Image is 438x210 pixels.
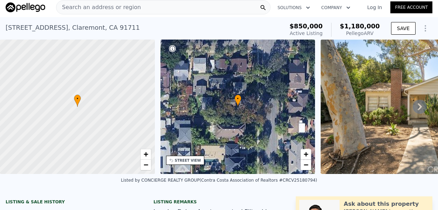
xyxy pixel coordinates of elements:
div: [STREET_ADDRESS] , Claremont , CA 91711 [6,23,140,33]
div: • [74,94,81,107]
div: LISTING & SALE HISTORY [6,199,137,206]
div: Ask about this property [344,200,419,208]
span: − [304,160,308,169]
span: $1,180,000 [340,22,380,30]
span: Active Listing [290,30,323,36]
span: $850,000 [289,22,323,30]
button: SAVE [391,22,416,35]
a: Log In [359,4,390,11]
a: Zoom out [141,160,151,170]
div: Listing remarks [153,199,285,205]
a: Zoom in [301,149,311,160]
a: Zoom in [141,149,151,160]
span: Search an address or region [56,3,141,12]
a: Zoom out [301,160,311,170]
img: Pellego [6,2,45,12]
span: + [143,150,148,159]
button: Solutions [272,1,316,14]
span: − [143,160,148,169]
span: • [234,96,241,102]
button: Company [316,1,356,14]
div: Pellego ARV [340,30,380,37]
button: Show Options [418,21,432,35]
div: • [234,94,241,107]
span: • [74,96,81,102]
span: + [304,150,308,159]
div: STREET VIEW [175,158,201,163]
div: Listed by CONCIERGE REALTY GROUP (Contra Costa Association of Realtors #CRCV25180794) [121,178,317,183]
a: Free Account [390,1,432,13]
